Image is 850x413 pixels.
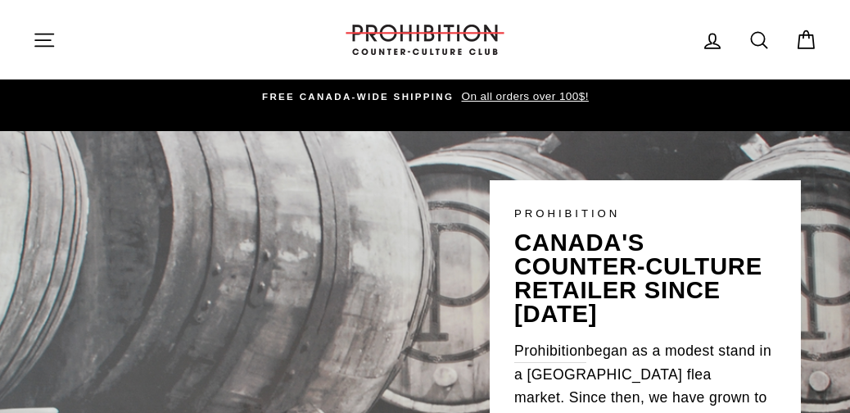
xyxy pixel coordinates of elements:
[343,25,507,55] img: PROHIBITION COUNTER-CULTURE CLUB
[514,231,776,327] p: canada's counter-culture retailer since [DATE]
[262,92,454,102] span: FREE CANADA-WIDE SHIPPING
[457,90,588,102] span: On all orders over 100$!
[37,88,814,106] a: FREE CANADA-WIDE SHIPPING On all orders over 100$!
[514,205,776,222] p: PROHIBITION
[514,339,586,363] a: Prohibition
